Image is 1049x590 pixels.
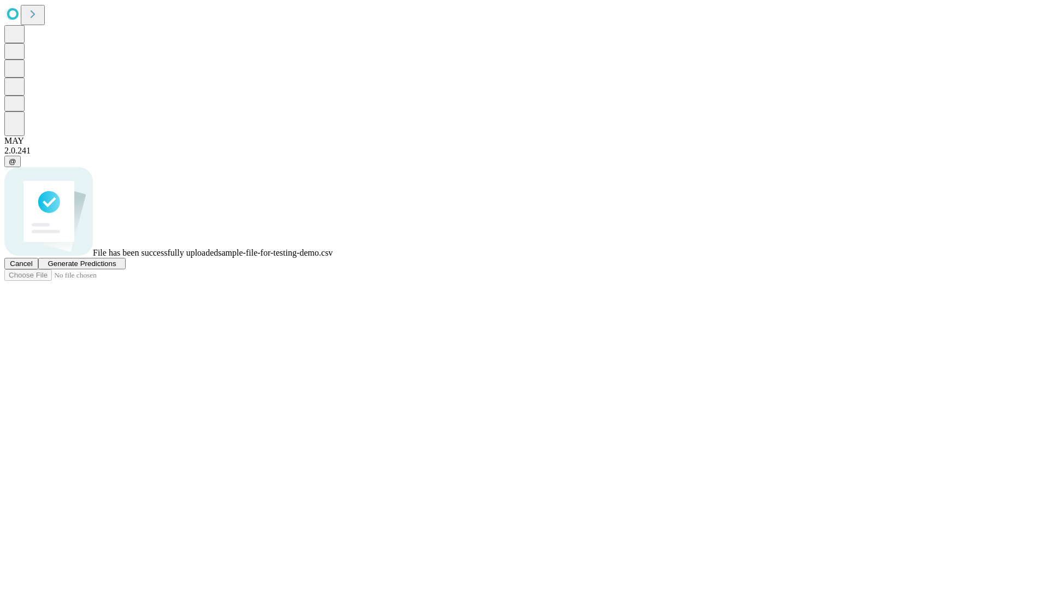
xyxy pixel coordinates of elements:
button: Cancel [4,258,38,269]
div: MAY [4,136,1045,146]
span: Generate Predictions [48,259,116,268]
span: sample-file-for-testing-demo.csv [218,248,333,257]
button: Generate Predictions [38,258,126,269]
span: File has been successfully uploaded [93,248,218,257]
button: @ [4,156,21,167]
div: 2.0.241 [4,146,1045,156]
span: Cancel [10,259,33,268]
span: @ [9,157,16,166]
